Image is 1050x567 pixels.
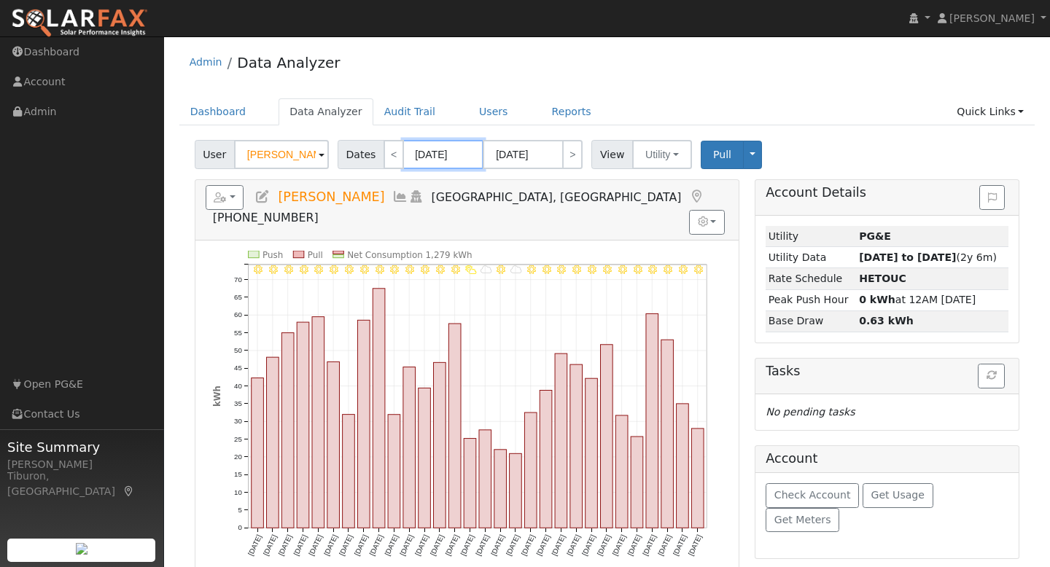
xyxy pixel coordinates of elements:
[774,514,831,525] span: Get Meters
[766,226,856,247] td: Utility
[766,247,856,268] td: Utility Data
[766,185,1008,200] h5: Account Details
[468,98,519,125] a: Users
[254,189,271,204] a: Edit User (29246)
[190,56,222,68] a: Admin
[688,189,704,204] a: Map
[979,185,1005,210] button: Issue History
[7,437,156,457] span: Site Summary
[7,469,156,499] div: Tiburon, [GEOGRAPHIC_DATA]
[857,289,1009,310] td: at 12AM [DATE]
[766,483,859,508] button: Check Account
[859,251,956,263] strong: [DATE] to [DATE]
[122,485,136,497] a: Map
[766,406,855,418] i: No pending tasks
[237,54,340,71] a: Data Analyzer
[76,543,87,555] img: retrieve
[859,315,914,326] strong: 0.63 kWh
[859,251,997,263] span: (2y 6m)
[179,98,257,125] a: Dashboard
[766,508,839,533] button: Get Meters
[949,12,1035,24] span: [PERSON_NAME]
[213,211,319,224] span: [PHONE_NUMBER]
[871,489,925,501] span: Get Usage
[338,140,384,169] span: Dates
[541,98,602,125] a: Reports
[195,140,235,169] span: User
[946,98,1035,125] a: Quick Links
[591,140,633,169] span: View
[766,310,856,332] td: Base Draw
[766,451,817,466] h5: Account
[279,98,373,125] a: Data Analyzer
[766,289,856,310] td: Peak Push Hour
[11,8,148,39] img: SolarFax
[392,189,408,204] a: Multi-Series Graph
[859,230,891,242] strong: ID: 16623277, authorized: 04/29/25
[408,189,424,204] a: Login As (last Never)
[7,457,156,472] div: [PERSON_NAME]
[859,294,895,305] strong: 0 kWh
[632,140,692,169] button: Utility
[774,489,851,501] span: Check Account
[373,98,446,125] a: Audit Trail
[278,189,384,204] span: [PERSON_NAME]
[978,364,1005,388] button: Refresh
[701,141,744,169] button: Pull
[562,140,583,169] a: >
[863,483,933,508] button: Get Usage
[234,140,329,169] input: Select a User
[766,364,1008,379] h5: Tasks
[766,268,856,289] td: Rate Schedule
[859,273,906,284] strong: C
[432,190,682,204] span: [GEOGRAPHIC_DATA], [GEOGRAPHIC_DATA]
[713,149,731,160] span: Pull
[384,140,404,169] a: <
